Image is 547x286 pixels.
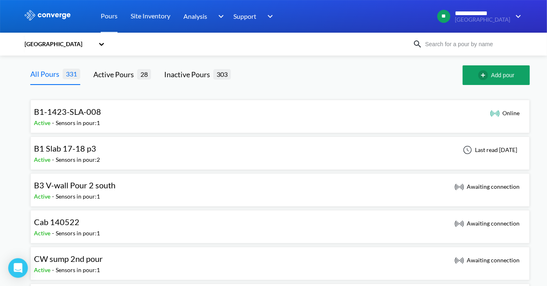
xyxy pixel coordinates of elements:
img: online_icon.svg [490,108,500,118]
a: B3 V-wall Pour 2 southActive-Sensors in pour:1 Awaiting connection [30,183,530,190]
img: downArrow.svg [510,11,523,21]
div: All Pours [30,68,63,80]
div: Sensors in pour: 1 [56,229,100,238]
span: Active [34,230,52,237]
span: CW sump 2nd pour [34,254,103,264]
span: 28 [137,69,151,79]
span: Active [34,156,52,163]
span: - [52,230,56,237]
span: 303 [213,69,231,79]
img: downArrow.svg [213,11,226,21]
div: Online [490,108,520,118]
div: Sensors in pour: 1 [56,118,100,127]
div: Last read [DATE] [459,145,520,155]
img: awaiting_connection_icon.svg [454,255,464,265]
a: CW sump 2nd pourActive-Sensors in pour:1 Awaiting connection [30,256,530,263]
span: - [52,156,56,163]
span: Active [34,119,52,126]
span: Cab 140522 [34,217,79,227]
img: awaiting_connection_icon.svg [454,182,464,192]
div: Awaiting connection [454,182,520,192]
span: - [52,266,56,273]
span: B1-1423-SLA-008 [34,107,101,116]
img: add-circle-outline.svg [478,70,491,80]
span: B3 V-wall Pour 2 south [34,180,115,190]
span: [GEOGRAPHIC_DATA] [455,17,510,23]
span: - [52,193,56,200]
span: Support [233,11,256,21]
div: Open Intercom Messenger [8,258,28,278]
div: Active Pours [93,69,137,80]
div: Sensors in pour: 1 [56,192,100,201]
div: [GEOGRAPHIC_DATA] [24,40,94,49]
span: B1 Slab 17-18 p3 [34,143,96,153]
img: logo_ewhite.svg [24,10,71,20]
a: B1 Slab 17-18 p3Active-Sensors in pour:2Last read [DATE] [30,146,530,153]
div: Sensors in pour: 1 [56,266,100,275]
div: Inactive Pours [164,69,213,80]
div: Awaiting connection [454,255,520,265]
input: Search for a pour by name [423,40,522,49]
span: Active [34,193,52,200]
img: downArrow.svg [262,11,275,21]
img: awaiting_connection_icon.svg [454,219,464,228]
a: Cab 140522Active-Sensors in pour:1 Awaiting connection [30,219,530,226]
img: icon-search.svg [413,39,423,49]
div: Awaiting connection [454,219,520,228]
span: - [52,119,56,126]
span: Analysis [183,11,207,21]
span: Active [34,266,52,273]
div: Sensors in pour: 2 [56,155,100,164]
button: Add pour [463,65,530,85]
a: B1-1423-SLA-008Active-Sensors in pour:1 Online [30,109,530,116]
span: 331 [63,69,80,79]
